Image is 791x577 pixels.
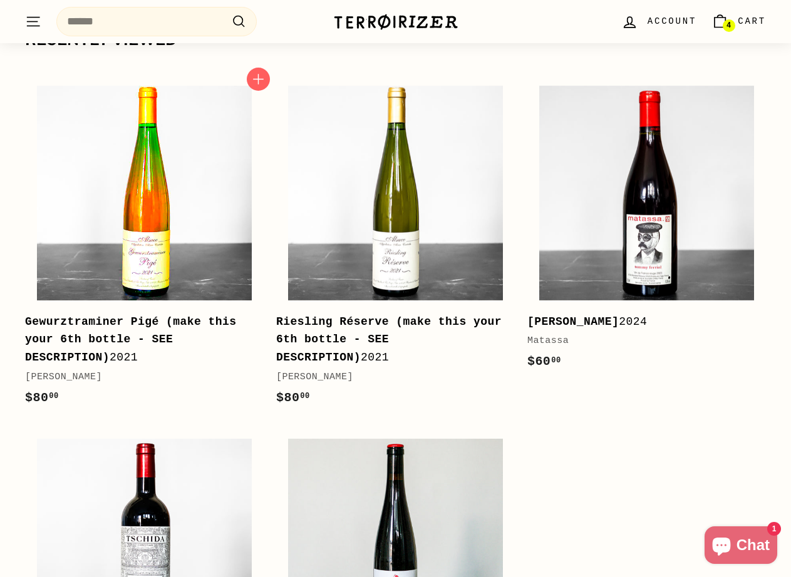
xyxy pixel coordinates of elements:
div: 2024 [527,313,753,331]
span: $80 [276,391,310,405]
sup: 00 [49,392,58,401]
div: Matassa [527,334,753,349]
inbox-online-store-chat: Shopify online store chat [701,526,781,567]
span: Cart [738,14,766,28]
a: Gewurztraminer Pigé (make this your 6th bottle - SEE DESCRIPTION)2021[PERSON_NAME] [25,74,264,421]
b: [PERSON_NAME] [527,315,619,328]
sup: 00 [551,356,561,365]
span: Account [648,14,696,28]
sup: 00 [300,392,309,401]
span: $80 [25,391,59,405]
a: Riesling Réserve (make this your 6th bottle - SEE DESCRIPTION)2021[PERSON_NAME] [276,74,515,421]
a: Account [614,3,704,40]
b: Gewurztraminer Pigé (make this your 6th bottle - SEE DESCRIPTION) [25,315,237,364]
div: [PERSON_NAME] [276,370,502,385]
span: 4 [726,21,731,30]
b: Riesling Réserve (make this your 6th bottle - SEE DESCRIPTION) [276,315,502,364]
a: [PERSON_NAME]2024Matassa [527,74,766,385]
div: 2021 [276,313,502,367]
span: $60 [527,354,561,369]
div: [PERSON_NAME] [25,370,251,385]
a: Cart [704,3,773,40]
div: 2021 [25,313,251,367]
div: Recently viewed [25,31,766,49]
